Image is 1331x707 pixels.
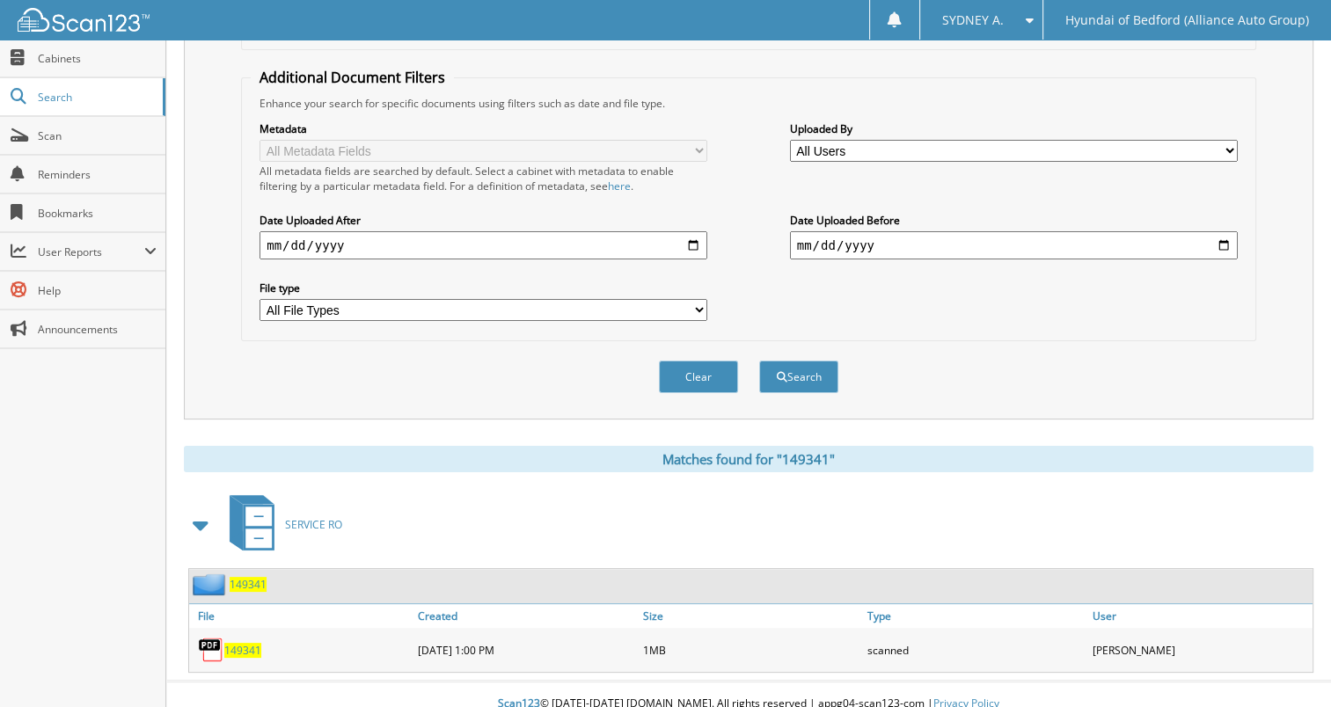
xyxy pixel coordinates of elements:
[1065,15,1309,26] span: Hyundai of Bedford (Alliance Auto Group)
[38,322,157,337] span: Announcements
[38,206,157,221] span: Bookmarks
[659,361,738,393] button: Clear
[198,637,224,663] img: PDF.png
[863,632,1087,667] div: scanned
[942,15,1004,26] span: SYDNEY A.
[285,517,342,532] span: SERVICE RO
[413,632,638,667] div: [DATE] 1:00 PM
[38,244,144,259] span: User Reports
[189,604,413,628] a: File
[790,213,1238,228] label: Date Uploaded Before
[790,121,1238,136] label: Uploaded By
[608,179,631,193] a: here
[260,213,707,228] label: Date Uploaded After
[790,231,1238,259] input: end
[38,167,157,182] span: Reminders
[1243,623,1331,707] iframe: Chat Widget
[639,604,863,628] a: Size
[759,361,838,393] button: Search
[639,632,863,667] div: 1MB
[193,573,230,595] img: folder2.png
[260,121,707,136] label: Metadata
[863,604,1087,628] a: Type
[260,164,707,193] div: All metadata fields are searched by default. Select a cabinet with metadata to enable filtering b...
[18,8,150,32] img: scan123-logo-white.svg
[260,231,707,259] input: start
[1088,632,1313,667] div: [PERSON_NAME]
[38,128,157,143] span: Scan
[1088,604,1313,628] a: User
[38,51,157,66] span: Cabinets
[251,96,1247,111] div: Enhance your search for specific documents using filters such as date and file type.
[38,90,154,105] span: Search
[38,283,157,298] span: Help
[184,446,1313,472] div: Matches found for "149341"
[230,577,267,592] a: 149341
[260,281,707,295] label: File type
[251,68,454,87] legend: Additional Document Filters
[224,643,261,658] a: 149341
[219,490,342,559] a: SERVICE RO
[413,604,638,628] a: Created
